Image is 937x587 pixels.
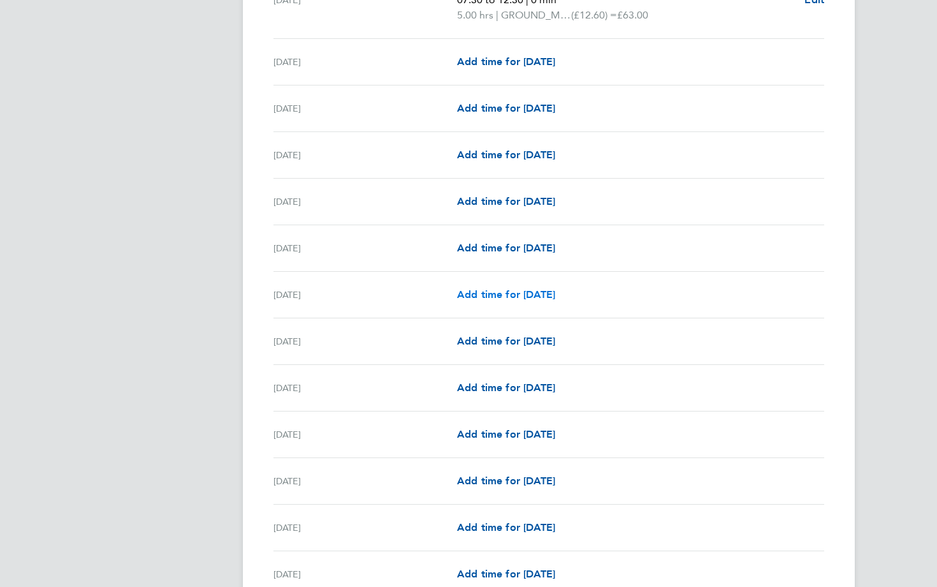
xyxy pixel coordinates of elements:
[273,473,457,489] div: [DATE]
[571,9,617,21] span: (£12.60) =
[273,194,457,209] div: [DATE]
[457,54,555,70] a: Add time for [DATE]
[457,428,555,440] span: Add time for [DATE]
[457,382,555,394] span: Add time for [DATE]
[457,335,555,347] span: Add time for [DATE]
[273,380,457,396] div: [DATE]
[273,241,457,256] div: [DATE]
[457,9,493,21] span: 5.00 hrs
[273,147,457,163] div: [DATE]
[273,567,457,582] div: [DATE]
[457,427,555,442] a: Add time for [DATE]
[457,149,555,161] span: Add time for [DATE]
[457,242,555,254] span: Add time for [DATE]
[457,288,555,301] span: Add time for [DATE]
[457,241,555,256] a: Add time for [DATE]
[273,520,457,535] div: [DATE]
[457,147,555,163] a: Add time for [DATE]
[457,102,555,114] span: Add time for [DATE]
[457,194,555,209] a: Add time for [DATE]
[457,195,555,207] span: Add time for [DATE]
[457,568,555,580] span: Add time for [DATE]
[457,473,555,489] a: Add time for [DATE]
[501,8,571,23] span: GROUND_MAINTENANCE_HOURS
[273,101,457,116] div: [DATE]
[273,287,457,302] div: [DATE]
[457,521,555,533] span: Add time for [DATE]
[273,427,457,442] div: [DATE]
[457,567,555,582] a: Add time for [DATE]
[457,101,555,116] a: Add time for [DATE]
[457,520,555,535] a: Add time for [DATE]
[457,380,555,396] a: Add time for [DATE]
[617,9,648,21] span: £63.00
[457,56,555,68] span: Add time for [DATE]
[496,9,498,21] span: |
[457,475,555,487] span: Add time for [DATE]
[273,334,457,349] div: [DATE]
[457,287,555,302] a: Add time for [DATE]
[457,334,555,349] a: Add time for [DATE]
[273,54,457,70] div: [DATE]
